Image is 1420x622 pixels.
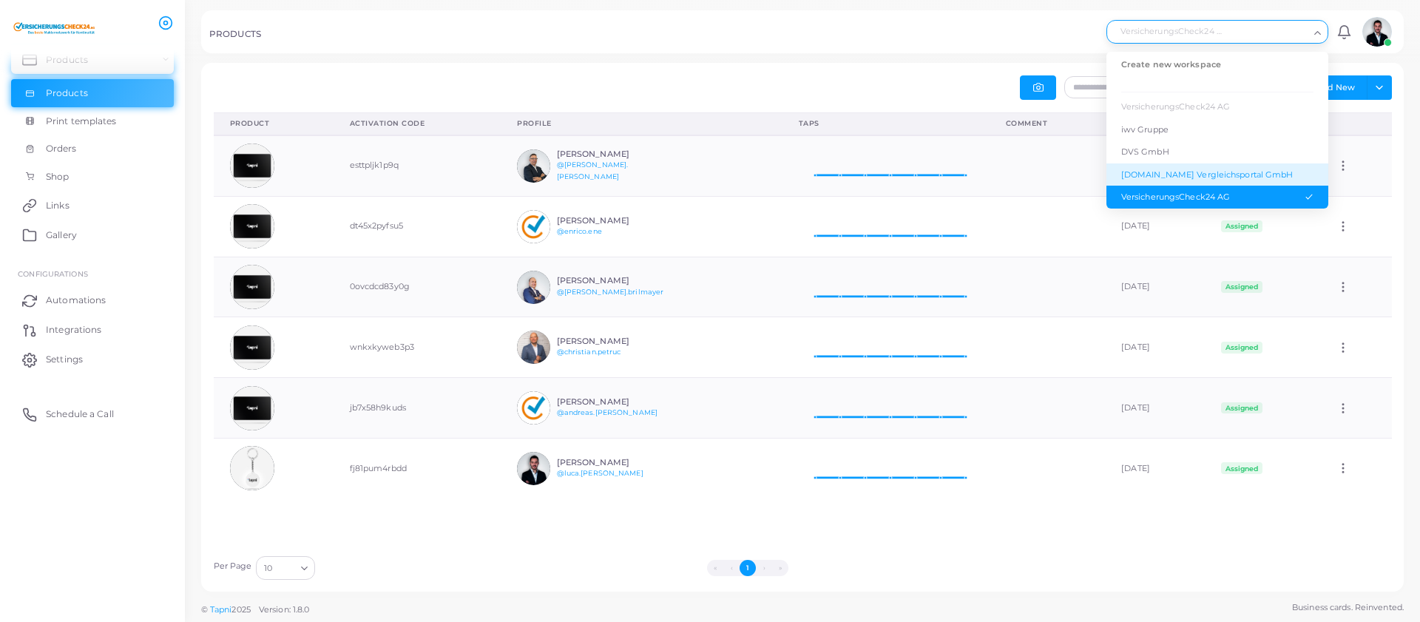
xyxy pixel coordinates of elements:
input: Search for option [1113,24,1308,40]
td: [DATE] [1105,135,1205,196]
a: Settings [11,345,174,374]
span: Assigned [1221,220,1262,232]
button: Go to page 1 [740,560,756,576]
a: Tapni [210,604,232,615]
a: Automations [11,285,174,315]
span: Integrations [46,323,101,337]
ul: Pagination [319,560,1177,576]
span: Schedule a Call [46,408,114,421]
div: Profile [517,118,765,129]
div: Search for option [1106,20,1328,44]
h6: [PERSON_NAME] [557,276,666,285]
td: dt45x2pyfsu5 [334,196,501,257]
td: [DATE] [1105,257,1205,317]
a: @enrico.ene [557,227,602,235]
span: Assigned [1221,462,1262,474]
a: Products [11,44,174,74]
td: [DATE] [1105,196,1205,257]
label: Per Page [214,561,252,572]
a: Print templates [11,107,174,135]
span: Links [46,199,70,212]
h6: [PERSON_NAME] [557,458,666,467]
h6: [PERSON_NAME] [557,397,666,407]
a: Integrations [11,315,174,345]
span: Configurations [18,269,88,278]
img: avatar [517,271,550,304]
div: [DOMAIN_NAME] Vergleichsportal GmbH [1121,169,1313,181]
img: avatar [230,204,274,249]
img: logo [13,14,95,41]
span: Settings [46,353,83,366]
img: avatar [517,210,550,243]
div: Search for option [256,556,315,580]
div: Create new workspace [1121,59,1313,71]
span: Print templates [46,115,117,128]
img: avatar [1362,17,1392,47]
span: Assigned [1221,281,1262,293]
img: avatar [517,452,550,485]
span: 2025 [231,604,250,616]
img: avatar [230,325,274,370]
a: Schedule a Call [11,399,174,429]
div: Comment [1006,118,1089,129]
span: 10 [264,561,272,576]
td: jb7x58h9kuds [334,378,501,439]
a: Gallery [11,220,174,249]
div: Taps [799,118,973,129]
td: 0ovcdcd83y0g [334,257,501,317]
img: avatar [517,331,550,364]
a: Products [11,79,174,107]
span: © [201,604,309,616]
h6: [PERSON_NAME] [557,337,666,346]
h6: [PERSON_NAME] [557,149,666,159]
td: esttpljk1p9q [334,135,501,196]
img: avatar [517,149,550,183]
h6: [PERSON_NAME] [557,216,666,226]
span: Orders [46,142,77,155]
td: wnkxkyweb3p3 [334,317,501,378]
div: iwv Gruppe [1121,124,1313,136]
td: fj81pum4rbdd [334,439,501,498]
span: Gallery [46,229,77,242]
a: @christian.petruc [557,348,621,356]
td: [DATE] [1105,317,1205,378]
span: Automations [46,294,106,307]
a: @luca.[PERSON_NAME] [557,469,643,477]
a: Shop [11,163,174,191]
div: DVS GmbH [1121,146,1313,158]
a: Orders [11,135,174,163]
span: Version: 1.8.0 [259,604,310,615]
img: avatar [230,386,274,430]
span: Business cards. Reinvented. [1292,601,1404,614]
input: Search for option [274,560,295,576]
td: [DATE] [1105,378,1205,439]
span: Assigned [1221,402,1262,414]
span: Products [46,87,88,100]
a: Links [11,190,174,220]
div: Activation Code [350,118,485,129]
a: @[PERSON_NAME].brilmayer [557,288,664,296]
a: @andreas.[PERSON_NAME] [557,408,657,416]
div: VersicherungsCheck24 AG [1121,191,1313,203]
div: Product [230,118,317,129]
div: VersicherungsCheck24 AG [1121,92,1313,113]
img: avatar [230,446,274,490]
button: Add New [1302,75,1367,99]
img: avatar [230,265,274,309]
span: Assigned [1221,342,1262,354]
td: [DATE] [1105,439,1205,498]
span: Products [46,53,88,67]
th: Action [1320,112,1392,135]
span: Shop [46,170,69,183]
img: avatar [230,143,274,188]
a: @[PERSON_NAME].[PERSON_NAME] [557,160,629,180]
img: avatar [517,391,550,425]
a: avatar [1358,17,1396,47]
h5: PRODUCTS [209,29,261,39]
